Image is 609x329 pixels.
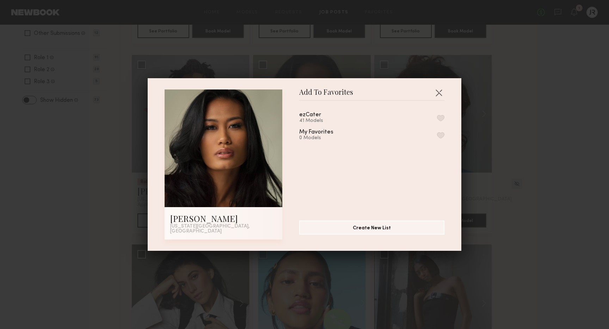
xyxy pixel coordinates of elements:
[299,135,350,141] div: 0 Models
[299,118,338,124] div: 41 Models
[299,89,353,100] span: Add To Favorites
[170,224,277,234] div: [US_STATE][GEOGRAPHIC_DATA], [GEOGRAPHIC_DATA]
[299,129,333,135] div: My Favorites
[433,87,444,98] button: Close
[299,221,444,235] button: Create New List
[170,213,277,224] div: [PERSON_NAME]
[299,112,321,118] div: ezCater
